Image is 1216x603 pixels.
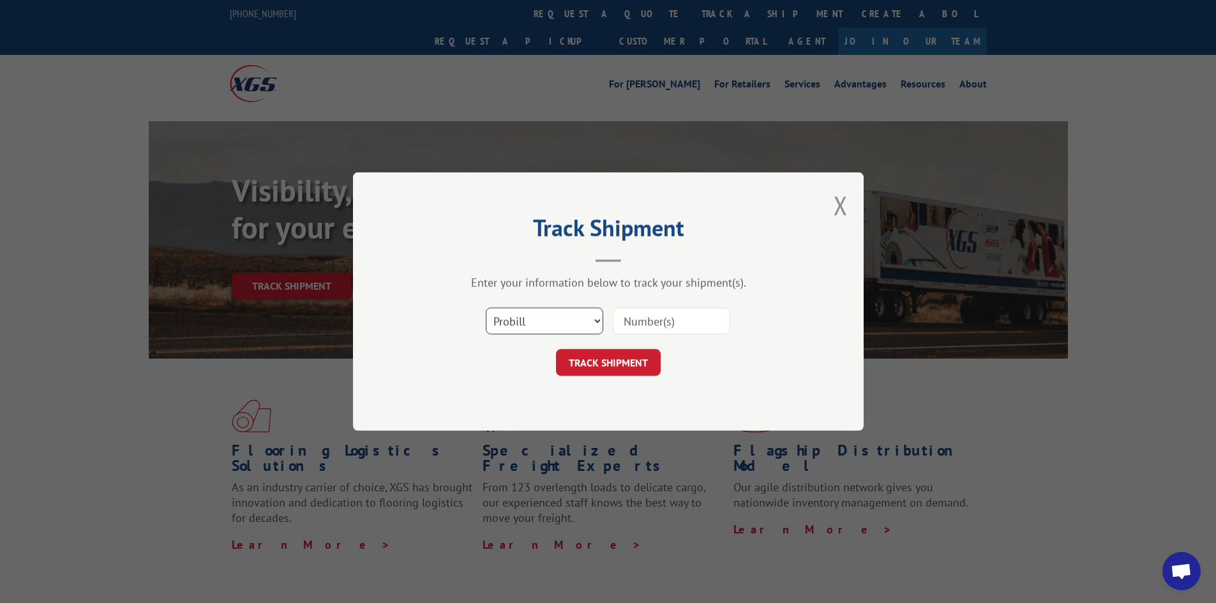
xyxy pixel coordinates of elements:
[613,308,730,334] input: Number(s)
[1162,552,1201,590] a: Open chat
[834,188,848,222] button: Close modal
[417,219,800,243] h2: Track Shipment
[556,349,661,376] button: TRACK SHIPMENT
[417,275,800,290] div: Enter your information below to track your shipment(s).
